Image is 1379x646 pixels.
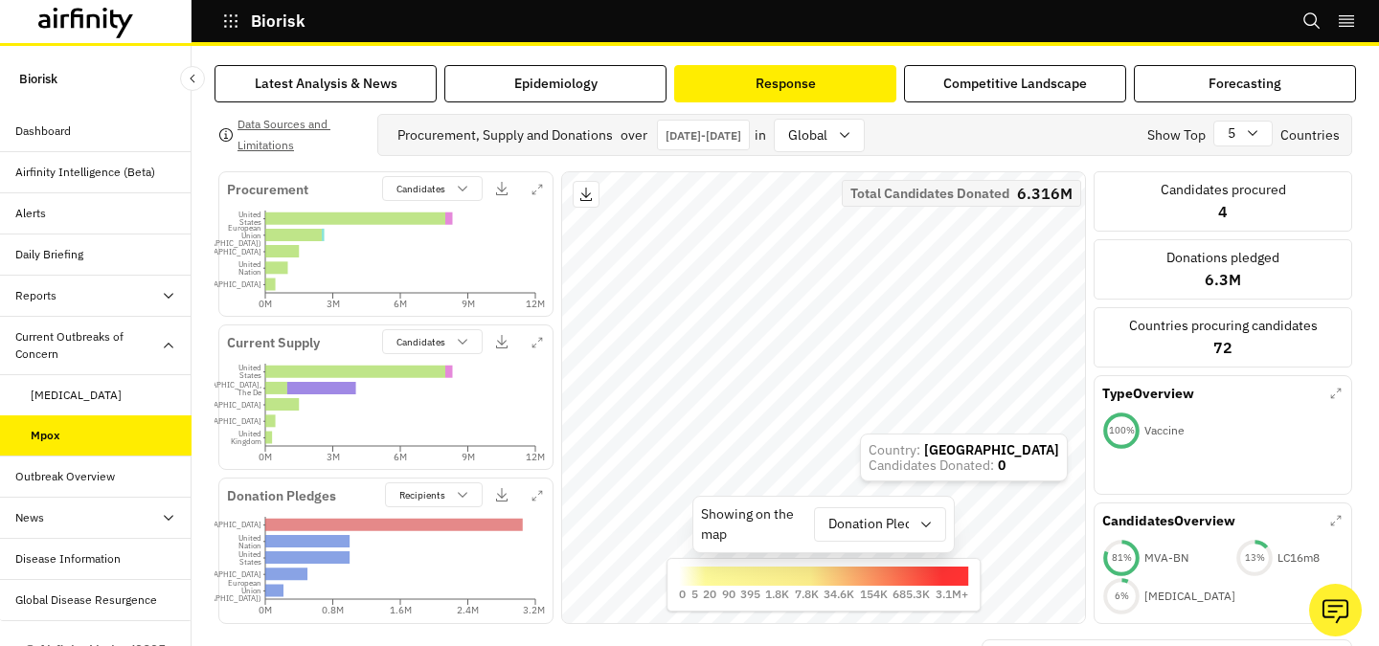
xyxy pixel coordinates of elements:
tspan: Kingdom [231,436,261,446]
p: Current Supply [227,333,320,354]
tspan: States [239,371,261,381]
div: 13 % [1235,550,1274,564]
p: Showing on the map [701,504,803,545]
p: MVA-BN [1144,549,1188,567]
canvas: Map [562,172,1085,623]
p: Countries procuring candidates [1129,316,1318,336]
tspan: 9M [462,298,475,310]
p: Procurement, Supply and Donations [397,125,613,145]
p: Data Sources and Limitations [237,114,362,156]
tspan: Union [241,587,261,596]
tspan: United [238,210,261,219]
tspan: ([GEOGRAPHIC_DATA]) [178,238,261,248]
tspan: Nation [238,267,261,277]
div: [MEDICAL_DATA] [31,387,122,404]
p: 6.316M [1017,187,1073,200]
p: Total Candidates Donated [850,187,1009,200]
div: News [15,509,44,526]
tspan: Union [241,231,261,240]
tspan: European [228,579,261,589]
div: 6 % [1102,589,1141,602]
div: Global Disease Resurgence [15,591,157,609]
p: 6.3M [1205,268,1241,291]
p: Recipients [399,488,445,502]
tspan: 2.4M [457,604,479,616]
tspan: 6M [394,451,407,463]
p: Biorisk [19,61,57,96]
div: Disease Information [15,550,121,568]
tspan: [GEOGRAPHIC_DATA] [184,521,261,530]
p: Vaccine [1144,422,1185,439]
tspan: United [238,533,261,543]
tspan: United [238,364,261,373]
div: Dashboard [15,123,71,140]
tspan: 9M [462,451,475,463]
button: Biorisk [222,5,305,37]
tspan: 3M [327,451,340,463]
div: Current Outbreaks of Concern [15,328,161,363]
p: Candidates [396,335,445,349]
p: 7.8K [795,586,819,603]
tspan: United [238,549,261,559]
tspan: 0M [259,604,272,616]
div: Epidemiology [514,74,598,94]
div: Competitive Landscape [943,74,1087,94]
tspan: 0M [259,451,272,463]
p: Biorisk [251,12,305,30]
div: Reports [15,287,57,304]
tspan: [GEOGRAPHIC_DATA] [184,279,261,289]
button: Interact with the calendar and add the check-in date for your trip. [657,120,750,150]
p: [DATE] - [DATE] [666,128,741,143]
p: Candidates [396,182,445,196]
p: LC16m8 [1277,549,1320,567]
tspan: European [228,223,261,233]
p: Candidates Overview [1102,511,1235,531]
p: 154K [860,586,888,603]
p: Show Top [1147,125,1206,145]
tspan: United [238,259,261,269]
tspan: [GEOGRAPHIC_DATA] [184,416,261,426]
tspan: United [238,429,261,438]
tspan: States [239,557,261,567]
tspan: 6M [394,298,407,310]
tspan: [GEOGRAPHIC_DATA] [184,569,261,579]
tspan: [GEOGRAPHIC_DATA], [182,380,261,390]
p: Procurement [227,180,308,201]
div: Daily Briefing [15,246,83,263]
p: Type Overview [1102,384,1194,404]
tspan: ([GEOGRAPHIC_DATA]) [178,594,261,604]
div: Response [756,74,816,94]
p: 5 [1228,123,1235,144]
div: Forecasting [1209,74,1281,94]
tspan: 0M [259,298,272,310]
div: Latest Analysis & News [255,74,397,94]
p: [MEDICAL_DATA] [1144,588,1235,605]
tspan: States [239,217,261,227]
div: Outbreak Overview [15,468,115,485]
button: Close Sidebar [180,66,205,91]
tspan: 0.8M [322,604,344,616]
p: over [621,125,647,145]
p: 3.1M+ [936,586,968,603]
p: 20 [703,586,716,603]
p: 0 [679,586,686,603]
p: 4 [1218,200,1228,223]
p: in [755,125,766,145]
div: 81 % [1102,550,1141,564]
p: 1.8K [765,586,789,603]
p: 34.6K [824,586,854,603]
p: 395 [740,586,760,603]
tspan: Nation [238,541,261,550]
div: Mpox [31,427,60,444]
tspan: [GEOGRAPHIC_DATA] [184,247,261,256]
p: 90 [722,586,735,603]
p: Donation Pledges [227,486,336,507]
tspan: 12M [526,451,545,463]
tspan: 12M [526,298,545,310]
tspan: 1.6M [390,604,412,616]
p: 72 [1213,336,1232,359]
tspan: [GEOGRAPHIC_DATA] [184,400,261,410]
p: 685.3K [893,586,930,603]
div: Alerts [15,205,46,222]
div: 100 % [1102,424,1141,437]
